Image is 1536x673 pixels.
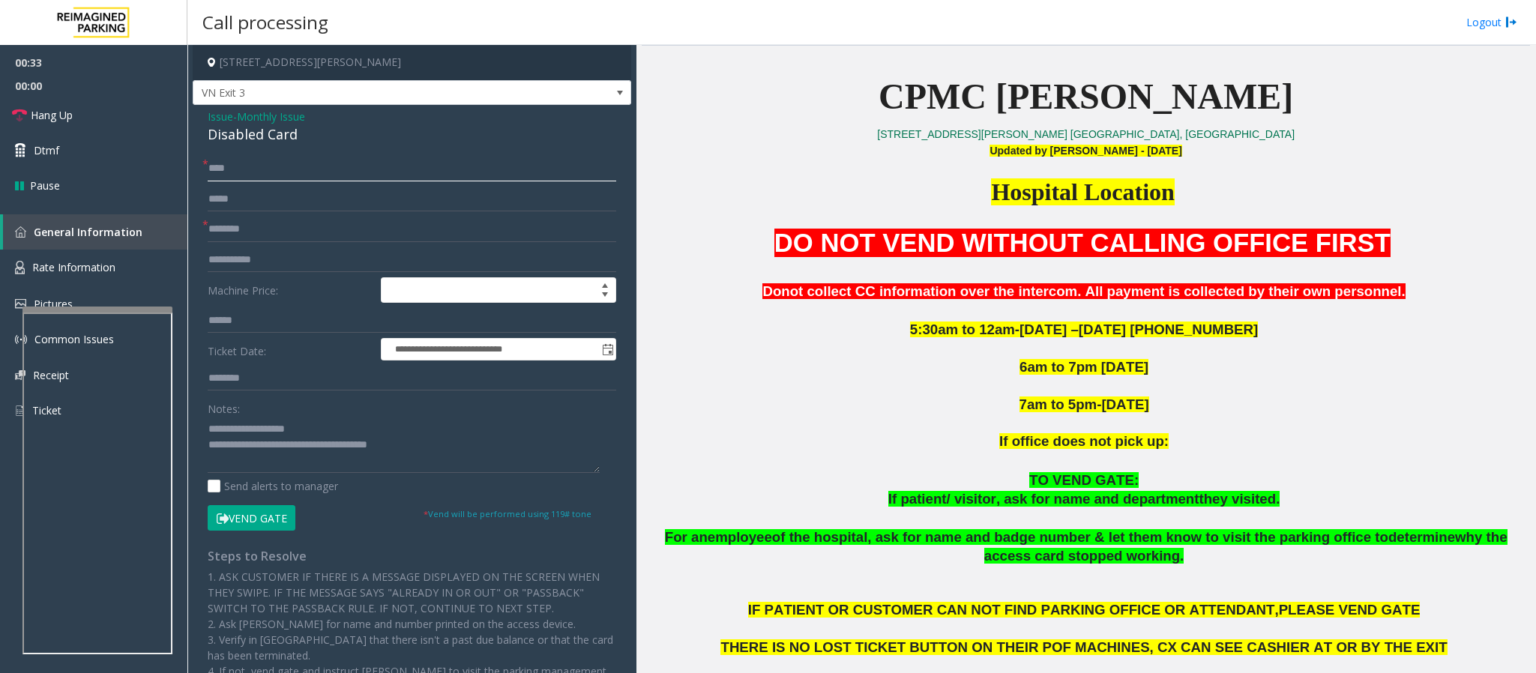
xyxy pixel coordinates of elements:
label: Notes: [208,396,240,417]
button: Vend Gate [208,505,295,531]
span: Rate Information [32,260,115,274]
span: For an [665,529,708,545]
img: 'icon' [15,404,25,417]
span: Updated by [PERSON_NAME] - [DATE] [990,145,1181,157]
label: Ticket Date: [204,338,377,360]
div: Disabled Card [208,124,616,145]
img: logout [1505,14,1517,30]
b: Donot collect CC information over the intercom. All payment is collected by their own personnel. [762,283,1405,299]
span: Issue [208,109,233,124]
span: Decrease value [594,290,615,302]
span: they visited. [1199,491,1280,507]
span: TO VEND GATE: [1029,472,1139,488]
span: hospital, ask for name and badge number & let them know to visit the parking office to [814,529,1388,545]
label: Send alerts to manager [208,478,338,494]
span: - [233,109,305,124]
span: Increase value [594,278,615,290]
span: hy the access card stopped working. [984,529,1508,564]
span: 7am to 5pm-[DATE] [1020,396,1149,412]
span: If office does not pick up: [999,433,1169,449]
img: 'icon' [15,370,25,380]
span: THERE IS NO LOST TICKET BUTTON ON THEIR POF MACHINES, CX CAN SEE CASHIER AT OR BY THE EXIT [720,639,1447,655]
span: If patient/ visitor, ask for name and department [888,491,1199,507]
img: 'icon' [15,334,27,345]
img: 'icon' [15,226,26,238]
span: VN Exit 3 [193,81,543,105]
h4: Steps to Resolve [208,549,616,564]
img: 'icon' [15,299,26,309]
a: Logout [1466,14,1517,30]
span: Monthly Issue [237,109,305,124]
span: termine [1405,529,1455,545]
span: Pictures [34,297,73,311]
h4: [STREET_ADDRESS][PERSON_NAME] [193,45,631,80]
img: 'icon' [15,261,25,274]
span: IF PATIENT OR CUSTOMER CAN NOT FIND PARKING OFFICE OR ATTENDANT, [748,602,1279,618]
span: of the [772,529,810,545]
span: General Information [34,225,142,239]
span: de [1388,529,1405,545]
small: Vend will be performed using 119# tone [424,508,591,519]
span: employee [708,529,772,545]
span: Hang Up [31,107,73,123]
h3: Call processing [195,4,336,40]
span: Pause [30,178,60,193]
span: DO NOT VEND WITHOUT CALLING OFFICE FIRST [774,229,1391,257]
a: General Information [3,214,187,250]
label: Machine Price: [204,277,377,303]
span: PLEASE VEND GATE [1279,602,1421,618]
span: 5:30am to 12am-[DATE] –[DATE] [PHONE_NUMBER] [910,322,1258,337]
span: Toggle popup [599,339,615,360]
a: [STREET_ADDRESS][PERSON_NAME] [GEOGRAPHIC_DATA], [GEOGRAPHIC_DATA] [877,128,1295,140]
span: w [1455,529,1466,545]
span: Dtmf [34,142,59,158]
span: CPMC [PERSON_NAME] [879,76,1293,116]
span: 6am to 7pm [DATE] [1020,359,1148,375]
span: Hospital Location [991,178,1174,205]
